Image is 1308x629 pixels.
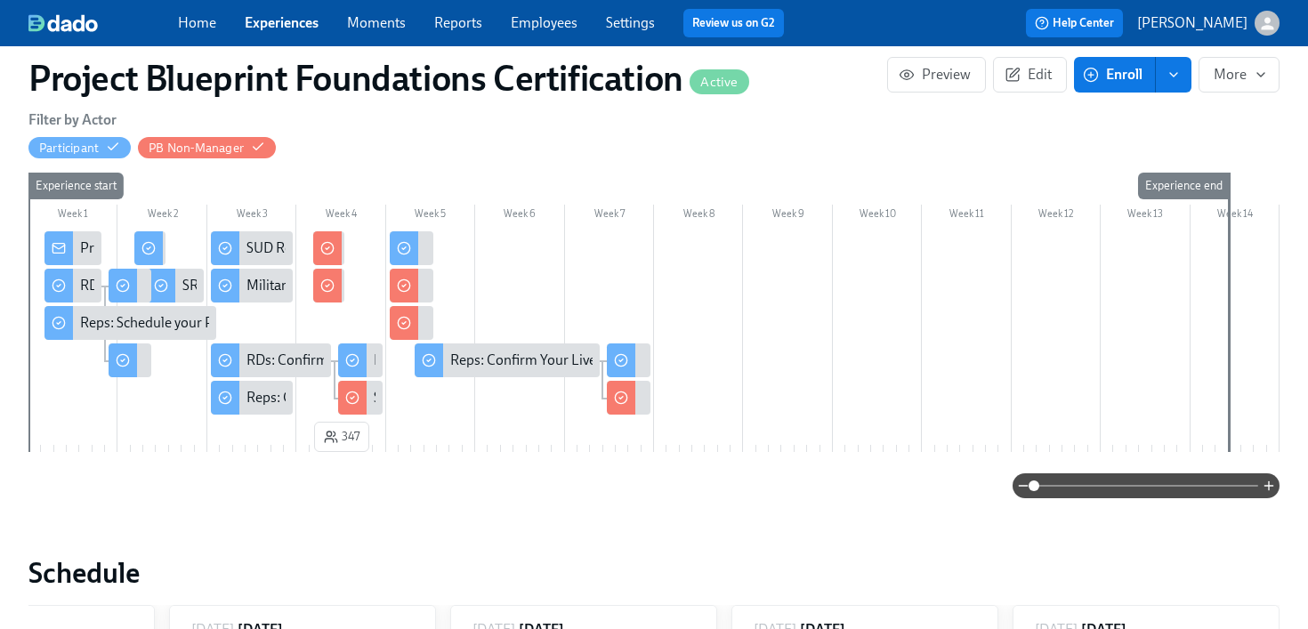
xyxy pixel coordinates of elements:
a: Reports [434,14,482,31]
div: SUD Reps: Complete Your Pre-Work Account Tiering [211,231,293,265]
span: More [1214,66,1264,84]
div: Week 13 [1101,205,1190,228]
button: Review us on G2 [683,9,784,37]
div: SUD Reps: Complete Your Pre-Work Account Tiering [246,238,563,258]
button: [PERSON_NAME] [1137,11,1280,36]
div: RDs: Schedule your Project Blueprint Live Certification [44,269,101,302]
div: Week 11 [922,205,1011,228]
div: Week 7 [565,205,654,228]
button: Edit [993,57,1067,93]
div: Experience start [28,173,124,199]
div: Week 4 [296,205,385,228]
button: enroll [1156,57,1191,93]
div: Week 6 [475,205,564,228]
div: Week 10 [833,205,922,228]
div: RDs: Instructions for Military/VA Rep Live Cert [390,306,433,340]
div: Military/VA Reps: Complete Your Pre-Work Account Tiering [246,276,604,295]
div: Week 14 [1191,205,1280,228]
div: Week 8 [654,205,743,228]
span: Active [690,76,748,89]
div: Military/VA Reps: Complete Your Pre-Work Account Tiering [211,269,293,302]
span: Enroll [1086,66,1142,84]
a: Review us on G2 [692,14,775,32]
a: Moments [347,14,406,31]
button: PB Non-Manager [138,137,276,158]
div: RDs: Instructions for Rep Cert Retake [607,381,650,415]
div: SRDs: Instructions for RD Cert Retake [374,388,600,407]
div: Experience end [1138,173,1230,199]
button: More [1199,57,1280,93]
div: Reps: Schedule your Project Blueprint Live Certification [44,306,216,340]
div: Reps: Complete Your Pre-Work Account Tiering [211,381,293,415]
div: RDs: Confirm Your Live Certification Completion [246,351,539,370]
div: RDs: Instructions for Rep Cert Retake [642,388,867,407]
div: RDs: Schedule Your Live Certification Retake [374,351,641,370]
div: Project Blueprint Certification Next Steps! [80,238,332,258]
img: dado [28,14,98,32]
div: SRDs: Schedule your Project Blueprint Live Certification [147,269,204,302]
div: Reps: Complete Your Pre-Work Account Tiering [246,388,534,407]
span: 347 [324,428,359,446]
h6: Filter by Actor [28,110,117,130]
div: Week 12 [1012,205,1101,228]
button: 347 [314,422,369,452]
button: Participant [28,137,131,158]
div: SRDs: Instructions for RD Cert Retake [338,381,382,415]
div: Reps: Confirm Your Live Certification Completion [415,343,599,377]
div: Week 1 [28,205,117,228]
span: Help Center [1035,14,1114,32]
div: Hide Participant [39,140,99,157]
div: SRDs: Schedule your Project Blueprint Live Certification [182,276,517,295]
div: Project Blueprint Certification Next Steps! [44,231,101,265]
div: Week 2 [117,205,206,228]
div: Hide PB Non-Manager [149,140,244,157]
button: Help Center [1026,9,1123,37]
h1: Project Blueprint Foundations Certification [28,57,749,100]
div: RDs: Instructions for Leading PB Live Certs for Reps [425,238,739,258]
div: Reps: Schedule Your Live Certification Reassessment [607,343,650,377]
button: Enroll [1074,57,1156,93]
div: Week 3 [207,205,296,228]
div: RDs: Schedule Your Live Certification Retake [338,343,382,377]
div: RDs: Instructions for SUD Rep Live Cert [390,269,433,302]
button: Preview [887,57,986,93]
p: [PERSON_NAME] [1137,13,1247,33]
a: Home [178,14,216,31]
div: Reps: Schedule your Project Blueprint Live Certification [80,313,413,333]
div: Reps: Confirm Your Live Certification Completion [450,351,748,370]
div: RDs: Instructions for Leading PB Live Certs for Reps [390,231,433,265]
a: Settings [606,14,655,31]
span: Edit [1008,66,1052,84]
div: Week 5 [386,205,475,228]
div: Week 9 [743,205,832,228]
h2: Schedule [28,555,1280,591]
span: Preview [902,66,971,84]
div: RDs: Instructions for Military/VA Rep Live Cert [425,313,703,333]
a: dado [28,14,178,32]
div: RDs: Confirm Your Live Certification Completion [211,343,331,377]
div: RDs: Schedule your Project Blueprint Live Certification [80,276,408,295]
a: Experiences [245,14,319,31]
div: Reps: Schedule Your Live Certification Reassessment [642,351,960,370]
a: Employees [511,14,577,31]
div: RDs: Instructions for SUD Rep Live Cert [425,276,662,295]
